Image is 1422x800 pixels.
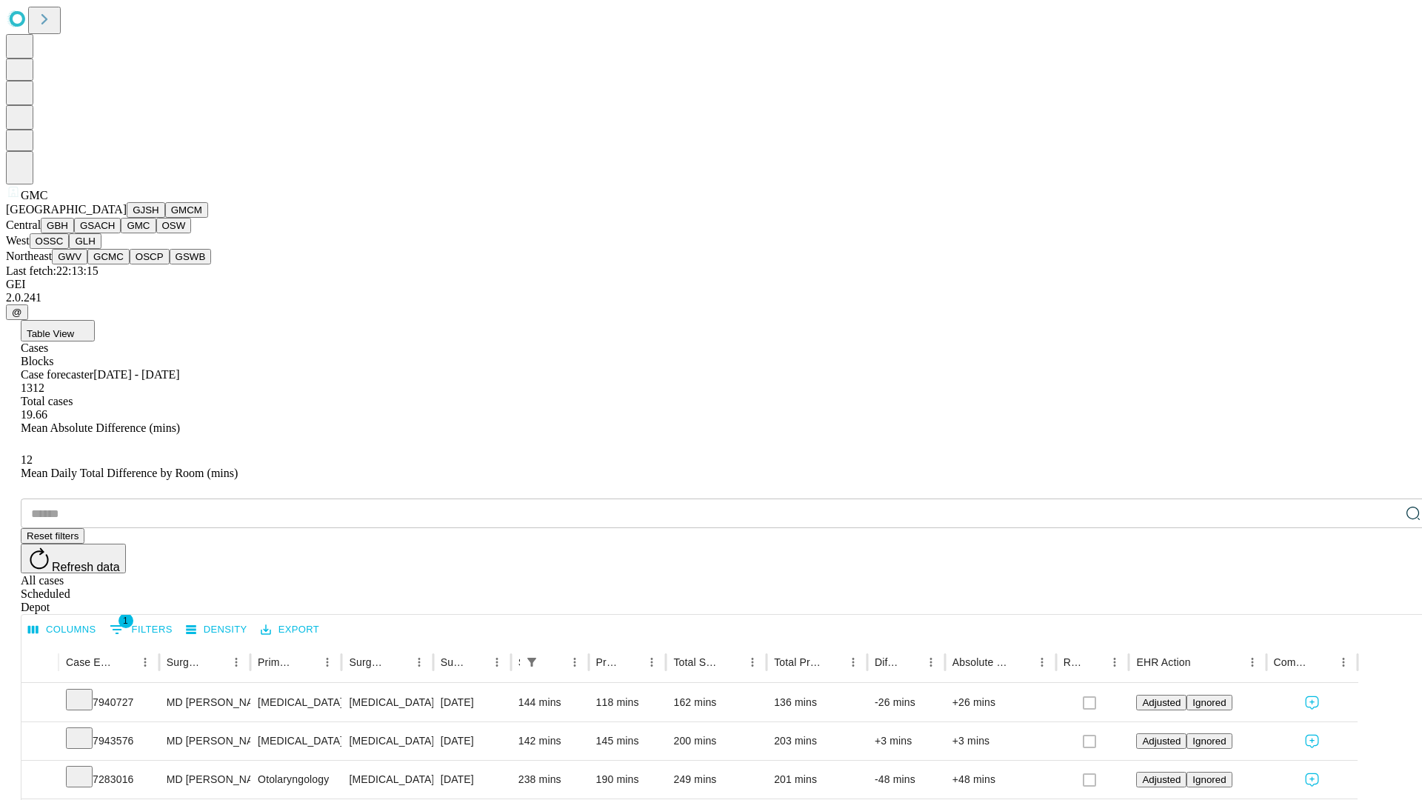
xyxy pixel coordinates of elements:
[1084,652,1104,673] button: Sort
[487,652,507,673] button: Menu
[441,761,504,799] div: [DATE]
[1192,736,1226,747] span: Ignored
[721,652,742,673] button: Sort
[441,684,504,721] div: [DATE]
[518,656,520,668] div: Scheduled In Room Duration
[952,722,1049,760] div: +3 mins
[564,652,585,673] button: Menu
[21,453,33,466] span: 12
[822,652,843,673] button: Sort
[349,684,425,721] div: [MEDICAL_DATA]
[317,652,338,673] button: Menu
[29,729,51,755] button: Expand
[182,619,251,641] button: Density
[6,219,41,231] span: Central
[69,233,101,249] button: GLH
[441,656,464,668] div: Surgery Date
[875,722,938,760] div: +3 mins
[875,761,938,799] div: -48 mins
[205,652,226,673] button: Sort
[258,761,334,799] div: Otolaryngology
[843,652,864,673] button: Menu
[52,249,87,264] button: GWV
[921,652,941,673] button: Menu
[21,408,47,421] span: 19.66
[1186,772,1232,787] button: Ignored
[952,656,1009,668] div: Absolute Difference
[596,656,620,668] div: Predicted In Room Duration
[621,652,641,673] button: Sort
[167,722,243,760] div: MD [PERSON_NAME]
[1136,733,1186,749] button: Adjusted
[1136,695,1186,710] button: Adjusted
[6,203,127,216] span: [GEOGRAPHIC_DATA]
[6,291,1416,304] div: 2.0.241
[900,652,921,673] button: Sort
[409,652,430,673] button: Menu
[952,684,1049,721] div: +26 mins
[121,218,156,233] button: GMC
[127,202,165,218] button: GJSH
[74,218,121,233] button: GSACH
[1032,652,1052,673] button: Menu
[641,652,662,673] button: Menu
[1142,736,1181,747] span: Adjusted
[774,722,860,760] div: 203 mins
[1064,656,1083,668] div: Resolved in EHR
[257,619,323,641] button: Export
[1192,652,1213,673] button: Sort
[1312,652,1333,673] button: Sort
[952,761,1049,799] div: +48 mins
[673,761,759,799] div: 249 mins
[93,368,179,381] span: [DATE] - [DATE]
[1242,652,1263,673] button: Menu
[21,189,47,201] span: GMC
[673,684,759,721] div: 162 mins
[1104,652,1125,673] button: Menu
[518,722,581,760] div: 142 mins
[1011,652,1032,673] button: Sort
[518,684,581,721] div: 144 mins
[1142,774,1181,785] span: Adjusted
[226,652,247,673] button: Menu
[66,761,152,799] div: 7283016
[21,544,126,573] button: Refresh data
[466,652,487,673] button: Sort
[41,218,74,233] button: GBH
[21,368,93,381] span: Case forecaster
[135,652,156,673] button: Menu
[6,264,99,277] span: Last fetch: 22:13:15
[6,278,1416,291] div: GEI
[52,561,120,573] span: Refresh data
[170,249,212,264] button: GSWB
[66,656,113,668] div: Case Epic Id
[66,684,152,721] div: 7940727
[521,652,542,673] button: Show filters
[774,656,821,668] div: Total Predicted Duration
[1274,656,1311,668] div: Comments
[29,690,51,716] button: Expand
[21,528,84,544] button: Reset filters
[118,613,133,628] span: 1
[774,684,860,721] div: 136 mins
[518,761,581,799] div: 238 mins
[167,761,243,799] div: MD [PERSON_NAME] [PERSON_NAME]
[6,304,28,320] button: @
[1333,652,1354,673] button: Menu
[875,656,898,668] div: Difference
[167,684,243,721] div: MD [PERSON_NAME]
[1142,697,1181,708] span: Adjusted
[24,619,100,641] button: Select columns
[1192,774,1226,785] span: Ignored
[349,722,425,760] div: [MEDICAL_DATA]
[774,761,860,799] div: 201 mins
[544,652,564,673] button: Sort
[30,233,70,249] button: OSSC
[258,656,295,668] div: Primary Service
[167,656,204,668] div: Surgeon Name
[258,684,334,721] div: [MEDICAL_DATA]
[596,761,659,799] div: 190 mins
[596,684,659,721] div: 118 mins
[156,218,192,233] button: OSW
[296,652,317,673] button: Sort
